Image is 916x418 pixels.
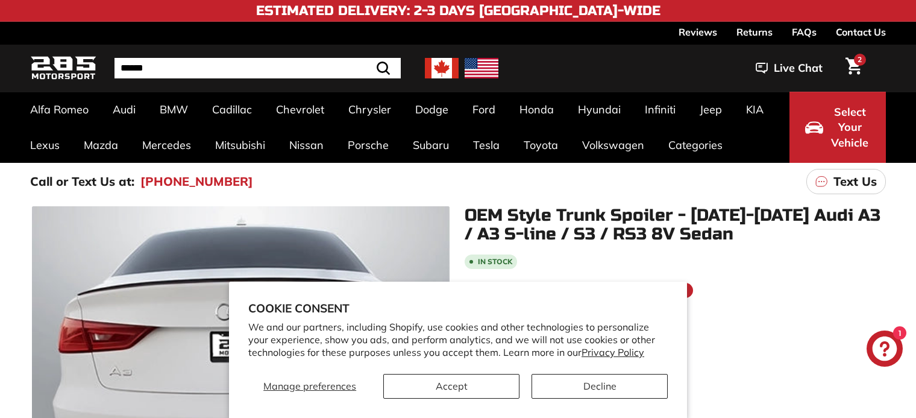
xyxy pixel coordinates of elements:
span: Manage preferences [263,380,356,392]
img: Logo_285_Motorsport_areodynamics_components [30,54,96,83]
button: Decline [532,374,668,399]
a: Mitsubishi [203,127,277,163]
a: Jeep [688,92,734,127]
a: Lexus [18,127,72,163]
input: Search [114,58,401,78]
a: Returns [736,22,773,42]
a: Tesla [461,127,512,163]
h1: OEM Style Trunk Spoiler - [DATE]-[DATE] Audi A3 / A3 S-line / S3 / RS3 8V Sedan [465,206,886,244]
span: $152.00 USD [465,280,571,301]
p: We and our partners, including Shopify, use cookies and other technologies to personalize your ex... [248,321,668,358]
a: Text Us [806,169,886,194]
a: [PHONE_NUMBER] [140,173,253,191]
span: Select Your Vehicle [829,104,870,151]
a: Categories [656,127,735,163]
a: Subaru [401,127,461,163]
a: Volkswagen [570,127,656,163]
a: Alfa Romeo [18,92,101,127]
a: BMW [148,92,200,127]
a: Cart [838,48,869,89]
a: Cadillac [200,92,264,127]
a: FAQs [792,22,817,42]
inbox-online-store-chat: Shopify online store chat [863,331,906,370]
b: In stock [478,258,512,265]
button: Select Your Vehicle [789,92,886,163]
h2: Cookie consent [248,301,668,315]
h4: Estimated Delivery: 2-3 Days [GEOGRAPHIC_DATA]-Wide [256,4,660,18]
a: Toyota [512,127,570,163]
span: 2 [858,55,862,64]
a: Nissan [277,127,336,163]
a: Infiniti [633,92,688,127]
a: Ford [460,92,507,127]
button: Live Chat [740,53,838,83]
span: Live Chat [774,60,823,76]
p: Call or Text Us at: [30,173,134,191]
a: Reviews [679,22,717,42]
a: Dodge [403,92,460,127]
a: Porsche [336,127,401,163]
a: Mazda [72,127,130,163]
a: Honda [507,92,566,127]
a: Hyundai [566,92,633,127]
a: Mercedes [130,127,203,163]
a: Privacy Policy [582,346,644,358]
a: Audi [101,92,148,127]
a: Chrysler [336,92,403,127]
a: Contact Us [836,22,886,42]
a: KIA [734,92,776,127]
a: Chevrolet [264,92,336,127]
button: Accept [383,374,519,399]
button: Manage preferences [248,374,371,399]
p: Text Us [833,173,877,191]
